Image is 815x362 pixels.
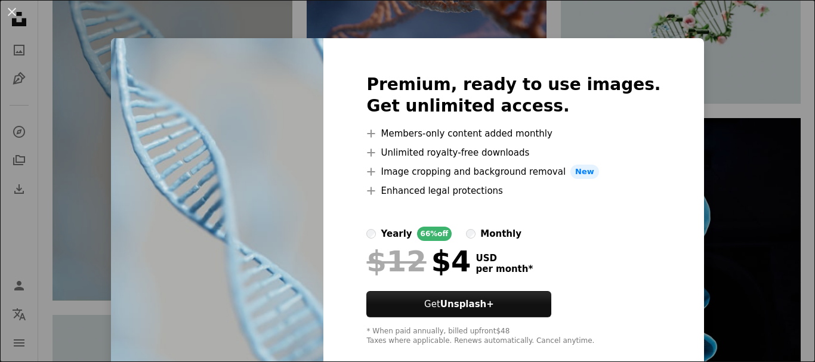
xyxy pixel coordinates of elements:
span: New [570,165,599,179]
div: $4 [366,246,471,277]
h2: Premium, ready to use images. Get unlimited access. [366,74,660,117]
div: * When paid annually, billed upfront $48 Taxes where applicable. Renews automatically. Cancel any... [366,327,660,346]
li: Image cropping and background removal [366,165,660,179]
input: monthly [466,229,476,239]
span: per month * [476,264,533,274]
span: USD [476,253,533,264]
input: yearly66%off [366,229,376,239]
div: 66% off [417,227,452,241]
div: yearly [381,227,412,241]
li: Members-only content added monthly [366,126,660,141]
span: $12 [366,246,426,277]
li: Unlimited royalty-free downloads [366,146,660,160]
li: Enhanced legal protections [366,184,660,198]
div: monthly [480,227,521,241]
strong: Unsplash+ [440,299,494,310]
button: GetUnsplash+ [366,291,551,317]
